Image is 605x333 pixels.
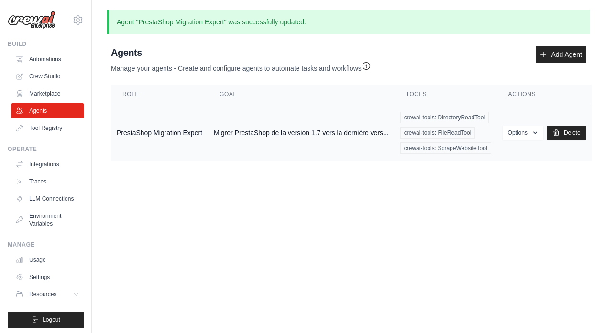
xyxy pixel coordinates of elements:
[111,85,208,104] th: Role
[8,145,84,153] div: Operate
[11,174,84,189] a: Traces
[497,85,592,104] th: Actions
[11,120,84,136] a: Tool Registry
[11,208,84,231] a: Environment Variables
[11,69,84,84] a: Crew Studio
[400,112,489,123] span: crewai-tools: DirectoryReadTool
[11,287,84,302] button: Resources
[43,316,60,323] span: Logout
[11,157,84,172] a: Integrations
[8,241,84,248] div: Manage
[11,103,84,118] a: Agents
[11,191,84,206] a: LLM Connections
[8,11,55,29] img: Logo
[400,127,475,139] span: crewai-tools: FileReadTool
[503,126,543,140] button: Options
[111,46,371,59] h2: Agents
[8,40,84,48] div: Build
[208,85,395,104] th: Goal
[208,104,395,162] td: Migrer PrestaShop de la version 1.7 vers la dernière vers...
[536,46,586,63] a: Add Agent
[29,290,56,298] span: Resources
[8,312,84,328] button: Logout
[11,269,84,285] a: Settings
[547,126,586,140] a: Delete
[107,10,590,34] p: Agent "PrestaShop Migration Expert" was successfully updated.
[11,86,84,101] a: Marketplace
[395,85,497,104] th: Tools
[400,142,491,154] span: crewai-tools: ScrapeWebsiteTool
[11,52,84,67] a: Automations
[111,59,371,73] p: Manage your agents - Create and configure agents to automate tasks and workflows
[111,104,208,162] td: PrestaShop Migration Expert
[11,252,84,268] a: Usage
